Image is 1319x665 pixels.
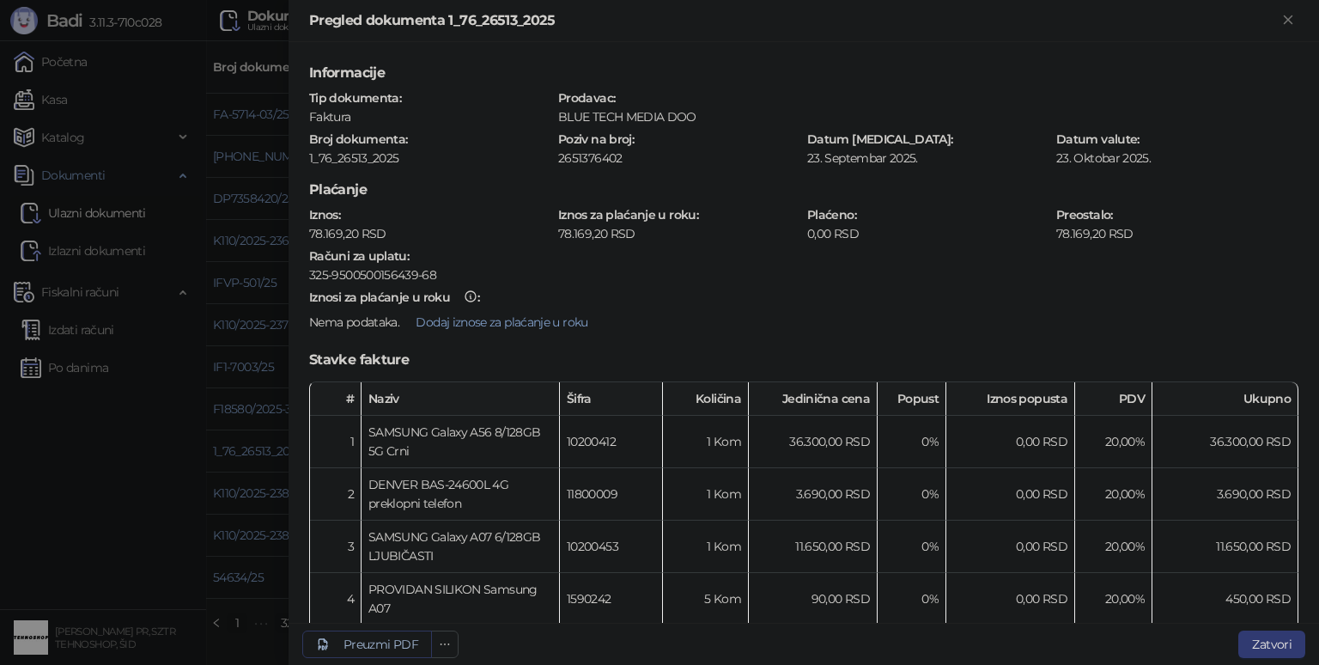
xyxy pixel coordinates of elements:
[307,109,553,125] div: Faktura
[1152,382,1298,416] th: Ukupno
[807,131,953,147] strong: Datum [MEDICAL_DATA] :
[1055,226,1300,241] div: 78.169,20 RSD
[946,521,1075,573] td: 0,00 RSD
[557,109,1298,125] div: BLUE TECH MEDIA DOO
[749,382,878,416] th: Jedinična cena
[749,416,878,468] td: 36.300,00 RSD
[749,573,878,625] td: 90,00 RSD
[368,475,552,513] div: DENVER BAS-24600L 4G preklopni telefon
[663,416,749,468] td: 1 Kom
[343,637,418,652] div: Preuzmi PDF
[310,468,362,521] td: 2
[362,382,560,416] th: Naziv
[310,382,362,416] th: #
[663,382,749,416] th: Količina
[1278,10,1298,31] button: Zatvori
[307,150,553,166] div: 1_76_26513_2025
[558,207,698,223] strong: Iznos za plaćanje u roku :
[309,180,1298,200] h5: Plaćanje
[368,423,552,461] div: SAMSUNG Galaxy A56 8/128GB 5G Crni
[1152,521,1298,573] td: 11.650,00 RSD
[310,416,362,468] td: 1
[1055,150,1300,166] div: 23. Oktobar 2025.
[560,416,663,468] td: 10200412
[1152,468,1298,521] td: 3.690,00 RSD
[1056,207,1113,223] strong: Preostalo :
[878,382,946,416] th: Popust
[309,290,479,305] strong: :
[309,248,409,264] strong: Računi za uplatu :
[309,314,398,330] span: Nema podataka
[310,521,362,573] td: 3
[307,226,553,241] div: 78.169,20 RSD
[560,382,663,416] th: Šifra
[946,468,1075,521] td: 0,00 RSD
[368,580,552,618] div: PROVIDAN SILIKON Samsung A07
[663,468,749,521] td: 1 Kom
[402,308,601,336] button: Dodaj iznose za plaćanje u roku
[560,573,663,625] td: 1590242
[309,207,340,223] strong: Iznos :
[1105,486,1145,502] span: 20,00 %
[1075,382,1152,416] th: PDV
[878,573,946,625] td: 0%
[560,468,663,521] td: 11800009
[309,90,401,106] strong: Tip dokumenta :
[878,416,946,468] td: 0%
[807,207,856,223] strong: Plaćeno :
[805,150,1051,166] div: 23. Septembar 2025.
[309,131,407,147] strong: Broj dokumenta :
[368,528,552,565] div: SAMSUNG Galaxy A07 6/128GB LJUBIČASTI
[1105,434,1145,449] span: 20,00 %
[946,416,1075,468] td: 0,00 RSD
[558,90,615,106] strong: Prodavac :
[302,631,432,658] a: Preuzmi PDF
[309,10,1278,31] div: Pregled dokumenta 1_76_26513_2025
[439,638,451,650] span: ellipsis
[1105,539,1145,554] span: 20,00 %
[1056,131,1140,147] strong: Datum valute :
[663,573,749,625] td: 5 Kom
[749,521,878,573] td: 11.650,00 RSD
[749,468,878,521] td: 3.690,00 RSD
[557,150,799,166] div: 2651376402
[1105,591,1145,607] span: 20,00 %
[1152,416,1298,468] td: 36.300,00 RSD
[309,63,1298,83] h5: Informacije
[309,291,450,303] div: Iznosi za plaćanje u roku
[878,468,946,521] td: 0%
[878,521,946,573] td: 0%
[1152,573,1298,625] td: 450,00 RSD
[946,573,1075,625] td: 0,00 RSD
[556,226,802,241] div: 78.169,20 RSD
[805,226,1051,241] div: 0,00 RSD
[309,350,1298,370] h5: Stavke fakture
[1238,631,1305,658] button: Zatvori
[560,521,663,573] td: 10200453
[309,267,1298,283] div: 325-9500500156439-68
[310,573,362,625] td: 4
[946,382,1075,416] th: Iznos popusta
[663,521,749,573] td: 1 Kom
[307,308,1300,336] div: .
[558,131,634,147] strong: Poziv na broj :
